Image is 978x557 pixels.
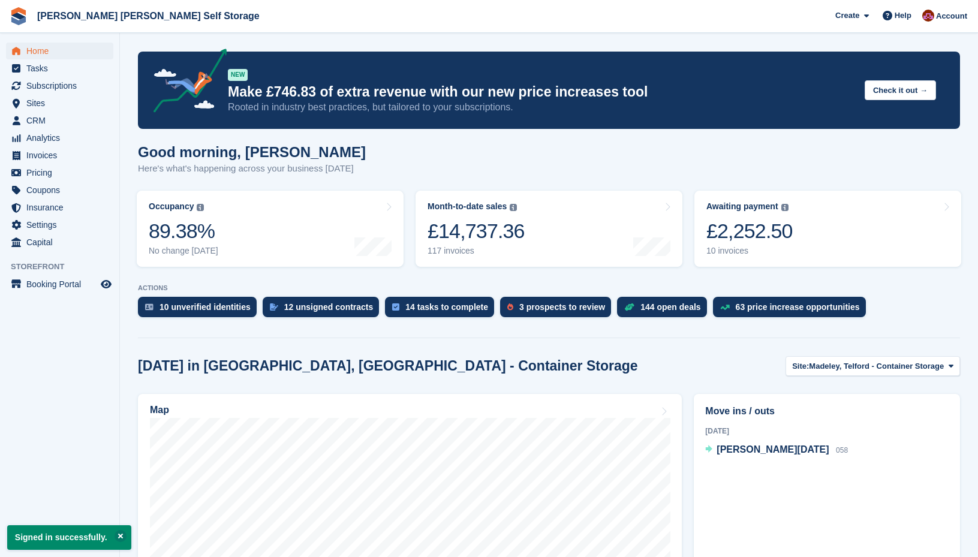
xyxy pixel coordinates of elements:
span: Madeley, Telford - Container Storage [809,360,944,372]
img: verify_identity-adf6edd0f0f0b5bbfe63781bf79b02c33cf7c696d77639b501bdc392416b5a36.svg [145,303,154,311]
span: Booking Portal [26,276,98,293]
div: 14 tasks to complete [405,302,488,312]
p: Rooted in industry best practices, but tailored to your subscriptions. [228,101,855,114]
a: [PERSON_NAME][DATE] 058 [705,442,848,458]
h2: Move ins / outs [705,404,949,418]
a: menu [6,60,113,77]
div: 10 invoices [706,246,793,256]
span: Pricing [26,164,98,181]
a: menu [6,216,113,233]
div: £14,737.36 [428,219,525,243]
img: price_increase_opportunities-93ffe204e8149a01c8c9dc8f82e8f89637d9d84a8eef4429ea346261dce0b2c0.svg [720,305,730,310]
a: menu [6,112,113,129]
a: menu [6,147,113,164]
a: menu [6,182,113,198]
div: Month-to-date sales [428,201,507,212]
a: menu [6,43,113,59]
span: Sites [26,95,98,112]
a: menu [6,164,113,181]
span: Site: [792,360,809,372]
img: price-adjustments-announcement-icon-8257ccfd72463d97f412b2fc003d46551f7dbcb40ab6d574587a9cd5c0d94... [143,49,227,117]
img: icon-info-grey-7440780725fd019a000dd9b08b2336e03edf1995a4989e88bcd33f0948082b44.svg [197,204,204,211]
img: task-75834270c22a3079a89374b754ae025e5fb1db73e45f91037f5363f120a921f8.svg [392,303,399,311]
span: Capital [26,234,98,251]
h2: [DATE] in [GEOGRAPHIC_DATA], [GEOGRAPHIC_DATA] - Container Storage [138,358,638,374]
h2: Map [150,405,169,416]
span: Coupons [26,182,98,198]
span: Invoices [26,147,98,164]
div: 12 unsigned contracts [284,302,374,312]
span: CRM [26,112,98,129]
p: ACTIONS [138,284,960,292]
p: Here's what's happening across your business [DATE] [138,162,366,176]
div: 89.38% [149,219,218,243]
a: Month-to-date sales £14,737.36 117 invoices [416,191,682,267]
span: [PERSON_NAME][DATE] [717,444,829,454]
h1: Good morning, [PERSON_NAME] [138,144,366,160]
button: Site: Madeley, Telford - Container Storage [786,356,960,376]
div: No change [DATE] [149,246,218,256]
div: Occupancy [149,201,194,212]
p: Signed in successfully. [7,525,131,550]
span: Subscriptions [26,77,98,94]
a: 10 unverified identities [138,297,263,323]
span: 058 [836,446,848,454]
img: stora-icon-8386f47178a22dfd0bd8f6a31ec36ba5ce8667c1dd55bd0f319d3a0aa187defe.svg [10,7,28,25]
a: 3 prospects to review [500,297,617,323]
div: £2,252.50 [706,219,793,243]
a: menu [6,234,113,251]
img: icon-info-grey-7440780725fd019a000dd9b08b2336e03edf1995a4989e88bcd33f0948082b44.svg [510,204,517,211]
span: Analytics [26,130,98,146]
img: Ben Spickernell [922,10,934,22]
img: contract_signature_icon-13c848040528278c33f63329250d36e43548de30e8caae1d1a13099fd9432cc5.svg [270,303,278,311]
button: Check it out → [865,80,936,100]
div: 3 prospects to review [519,302,605,312]
a: menu [6,77,113,94]
div: 117 invoices [428,246,525,256]
a: 63 price increase opportunities [713,297,872,323]
a: Preview store [99,277,113,291]
a: Awaiting payment £2,252.50 10 invoices [694,191,961,267]
span: Help [895,10,911,22]
span: Insurance [26,199,98,216]
div: 10 unverified identities [160,302,251,312]
a: menu [6,95,113,112]
div: 144 open deals [640,302,700,312]
img: icon-info-grey-7440780725fd019a000dd9b08b2336e03edf1995a4989e88bcd33f0948082b44.svg [781,204,789,211]
div: Awaiting payment [706,201,778,212]
img: deal-1b604bf984904fb50ccaf53a9ad4b4a5d6e5aea283cecdc64d6e3604feb123c2.svg [624,303,634,311]
span: Settings [26,216,98,233]
a: 12 unsigned contracts [263,297,386,323]
a: [PERSON_NAME] [PERSON_NAME] Self Storage [32,6,264,26]
a: 14 tasks to complete [385,297,500,323]
a: Occupancy 89.38% No change [DATE] [137,191,404,267]
span: Create [835,10,859,22]
div: [DATE] [705,426,949,436]
div: 63 price increase opportunities [736,302,860,312]
a: menu [6,199,113,216]
div: NEW [228,69,248,81]
a: menu [6,130,113,146]
a: 144 open deals [617,297,712,323]
span: Account [936,10,967,22]
span: Storefront [11,261,119,273]
span: Tasks [26,60,98,77]
img: prospect-51fa495bee0391a8d652442698ab0144808aea92771e9ea1ae160a38d050c398.svg [507,303,513,311]
p: Make £746.83 of extra revenue with our new price increases tool [228,83,855,101]
span: Home [26,43,98,59]
a: menu [6,276,113,293]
